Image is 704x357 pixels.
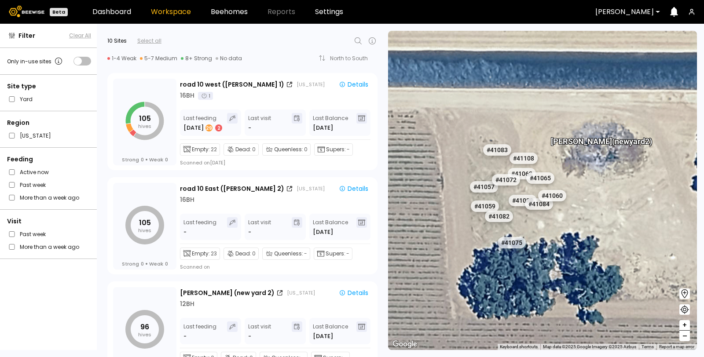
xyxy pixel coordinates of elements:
[538,190,566,201] div: # 41060
[180,299,194,309] div: 12 BH
[138,331,151,338] tspan: hives
[137,37,161,45] div: Select all
[248,113,271,132] div: Last visit
[122,157,168,163] div: Strong Weak
[183,113,223,132] div: Last feeding
[682,331,687,342] span: –
[181,55,212,62] div: 8+ Strong
[20,131,51,140] label: [US_STATE]
[297,81,325,88] div: [US_STATE]
[224,143,259,156] div: Dead:
[180,184,284,193] div: road 10 East ([PERSON_NAME] 2)
[211,250,217,258] span: 23
[139,218,151,228] tspan: 105
[287,289,315,296] div: [US_STATE]
[7,217,91,226] div: Visit
[248,124,251,132] div: -
[248,332,251,341] div: -
[268,8,295,15] span: Reports
[313,321,348,341] div: Last Balance
[7,118,91,127] div: Region
[180,80,284,89] div: road 10 west ([PERSON_NAME] 1)
[390,339,419,350] img: Google
[297,185,325,192] div: [US_STATE]
[20,193,79,202] label: More than a week ago
[18,31,35,40] span: Filter
[141,157,144,163] span: 0
[314,248,352,260] div: Supers:
[140,322,149,332] tspan: 96
[183,332,187,341] div: -
[20,180,46,189] label: Past week
[262,143,311,156] div: Queenless:
[335,288,372,298] button: Details
[314,143,353,156] div: Supers:
[543,344,636,349] span: Map data ©2025 Google Imagery ©2025 Airbus
[20,168,49,177] label: Active now
[20,242,79,251] label: More than a week ago
[211,146,217,153] span: 22
[390,339,419,350] a: Open this area in Google Maps (opens a new window)
[7,56,64,66] div: Only in-use sites
[107,55,136,62] div: 1-4 Weak
[205,124,213,131] div: 29
[183,217,216,237] div: Last feeding
[122,261,168,267] div: Strong Weak
[659,344,694,349] a: Report a map error
[485,211,513,222] div: # 41082
[140,55,177,62] div: 5-7 Medium
[248,217,271,237] div: Last visit
[139,113,151,124] tspan: 105
[509,195,537,206] div: # 41039
[526,172,554,184] div: # 41065
[498,237,526,248] div: # 41075
[313,124,333,132] span: [DATE]
[9,6,44,17] img: Beewise logo
[248,228,251,237] div: -
[7,155,91,164] div: Feeding
[180,91,194,100] div: 16 BH
[346,250,349,258] span: -
[216,55,242,62] div: No data
[679,320,690,331] button: +
[483,144,511,156] div: # 41083
[20,95,33,104] label: Yard
[151,8,191,15] a: Workspace
[642,344,654,349] a: Terms (opens in new tab)
[183,124,223,132] div: [DATE]
[165,261,168,267] span: 0
[500,344,538,350] button: Keyboard shortcuts
[180,195,194,204] div: 16 BH
[339,289,368,297] div: Details
[224,248,259,260] div: Dead:
[180,143,220,156] div: Empty:
[211,8,248,15] a: Beehomes
[107,37,127,45] div: 10 Sites
[69,32,91,40] button: Clear All
[682,320,687,331] span: +
[492,174,520,186] div: # 41072
[304,250,307,258] span: -
[508,168,536,179] div: # 41062
[50,8,68,16] div: Beta
[165,157,168,163] span: 0
[335,80,372,89] button: Details
[339,185,368,193] div: Details
[304,146,308,153] span: 0
[141,261,144,267] span: 0
[183,321,216,341] div: Last feeding
[510,153,538,164] div: # 41108
[198,92,213,100] div: 1
[330,56,374,61] div: North to South
[313,228,333,237] span: [DATE]
[679,331,690,341] button: –
[471,200,499,212] div: # 41059
[138,123,151,130] tspan: hives
[252,250,256,258] span: 0
[138,227,151,234] tspan: hives
[313,332,333,341] span: [DATE]
[180,248,220,260] div: Empty:
[525,198,553,210] div: # 41084
[248,321,271,341] div: Last visit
